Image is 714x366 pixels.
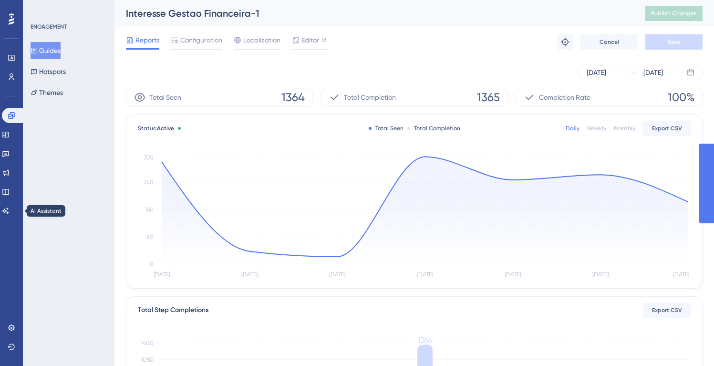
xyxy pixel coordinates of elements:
span: Export CSV [652,125,682,132]
div: Interesse Gestao Financeira-1 [126,7,621,20]
tspan: 160 [145,206,154,213]
div: Monthly [614,125,635,132]
button: Cancel [580,34,638,50]
span: Localization [243,34,280,46]
tspan: [DATE] [329,271,345,278]
tspan: 0 [150,261,154,267]
span: 100% [668,90,694,105]
span: Completion Rate [539,92,590,103]
span: Total Seen [149,92,181,103]
span: Configuration [180,34,222,46]
tspan: 1050 [141,356,154,363]
span: Publish Changes [651,10,697,17]
button: Export CSV [643,303,691,318]
span: Status: [138,125,174,132]
span: Export CSV [652,306,682,314]
button: Export CSV [643,121,691,136]
span: Active [157,125,174,132]
span: Save [667,38,681,46]
div: ENGAGEMENT [31,23,67,31]
tspan: [DATE] [154,271,170,278]
span: 1364 [281,90,305,105]
span: Cancel [600,38,619,46]
button: Save [645,34,703,50]
tspan: [DATE] [417,271,433,278]
button: Hotspots [31,63,66,80]
span: Editor [301,34,319,46]
div: Total Seen [369,125,404,132]
tspan: 1364 [418,335,432,345]
tspan: 1400 [141,340,154,346]
div: Daily [566,125,579,132]
tspan: [DATE] [241,271,258,278]
tspan: [DATE] [592,271,609,278]
div: Total Step Completions [138,304,208,316]
tspan: 80 [146,233,154,240]
tspan: [DATE] [673,271,689,278]
tspan: 320 [144,154,154,161]
span: Reports [135,34,159,46]
div: [DATE] [643,67,663,78]
tspan: 240 [144,179,154,186]
span: 1365 [477,90,500,105]
button: Themes [31,84,63,101]
div: Weekly [587,125,606,132]
button: Guides [31,42,61,59]
div: Total Completion [407,125,460,132]
button: Publish Changes [645,6,703,21]
span: Total Completion [344,92,396,103]
div: [DATE] [587,67,606,78]
tspan: [DATE] [505,271,521,278]
iframe: UserGuiding AI Assistant Launcher [674,328,703,357]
